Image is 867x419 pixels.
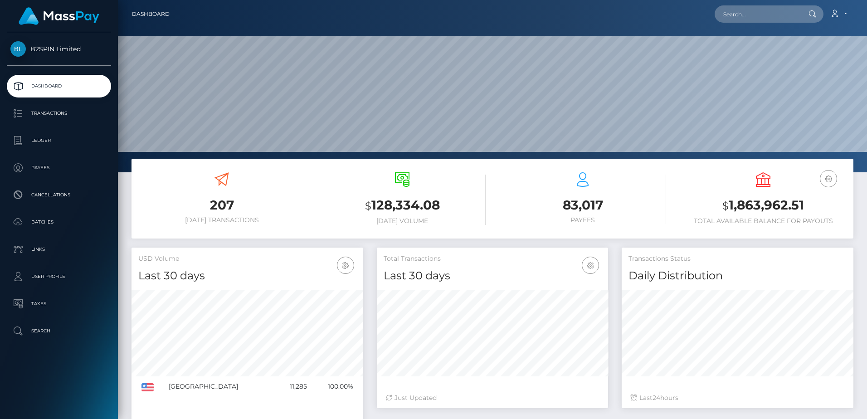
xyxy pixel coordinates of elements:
[7,292,111,315] a: Taxes
[10,188,107,202] p: Cancellations
[7,184,111,206] a: Cancellations
[138,216,305,224] h6: [DATE] Transactions
[319,196,486,215] h3: 128,334.08
[7,238,111,261] a: Links
[722,200,729,212] small: $
[10,243,107,256] p: Links
[7,45,111,53] span: B2SPIN Limited
[138,196,305,214] h3: 207
[386,393,599,403] div: Just Updated
[138,254,356,263] h5: USD Volume
[628,268,847,284] h4: Daily Distribution
[365,200,371,212] small: $
[680,196,847,215] h3: 1,863,962.51
[499,196,666,214] h3: 83,017
[628,254,847,263] h5: Transactions Status
[7,75,111,97] a: Dashboard
[166,376,276,397] td: [GEOGRAPHIC_DATA]
[7,129,111,152] a: Ledger
[10,79,107,93] p: Dashboard
[138,268,356,284] h4: Last 30 days
[10,107,107,120] p: Transactions
[132,5,170,24] a: Dashboard
[10,41,26,57] img: B2SPIN Limited
[715,5,800,23] input: Search...
[631,393,844,403] div: Last hours
[310,376,356,397] td: 100.00%
[7,320,111,342] a: Search
[10,270,107,283] p: User Profile
[680,217,847,225] h6: Total Available Balance for Payouts
[10,297,107,311] p: Taxes
[10,161,107,175] p: Payees
[276,376,310,397] td: 11,285
[7,211,111,234] a: Batches
[7,265,111,288] a: User Profile
[384,268,602,284] h4: Last 30 days
[141,383,154,391] img: US.png
[7,102,111,125] a: Transactions
[499,216,666,224] h6: Payees
[10,215,107,229] p: Batches
[10,324,107,338] p: Search
[653,394,660,402] span: 24
[384,254,602,263] h5: Total Transactions
[319,217,486,225] h6: [DATE] Volume
[19,7,99,25] img: MassPay Logo
[7,156,111,179] a: Payees
[10,134,107,147] p: Ledger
